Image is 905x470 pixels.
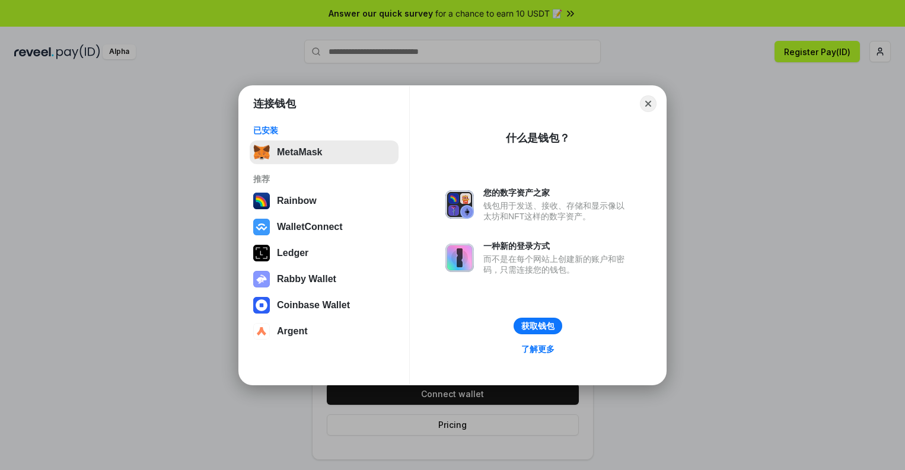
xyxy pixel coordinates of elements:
div: 了解更多 [521,344,555,354]
img: svg+xml,%3Csvg%20xmlns%3D%22http%3A%2F%2Fwww.w3.org%2F2000%2Fsvg%22%20fill%3D%22none%22%20viewBox... [445,244,474,272]
img: svg+xml,%3Csvg%20width%3D%2228%22%20height%3D%2228%22%20viewBox%3D%220%200%2028%2028%22%20fill%3D... [253,297,270,314]
div: WalletConnect [277,222,343,232]
div: Ledger [277,248,308,258]
button: Ledger [250,241,399,265]
div: 钱包用于发送、接收、存储和显示像以太坊和NFT这样的数字资产。 [483,200,630,222]
button: MetaMask [250,140,399,164]
img: svg+xml,%3Csvg%20fill%3D%22none%22%20height%3D%2233%22%20viewBox%3D%220%200%2035%2033%22%20width%... [253,144,270,161]
div: 您的数字资产之家 [483,187,630,198]
div: 推荐 [253,174,395,184]
button: Rabby Wallet [250,267,399,291]
h1: 连接钱包 [253,97,296,111]
img: svg+xml,%3Csvg%20width%3D%2228%22%20height%3D%2228%22%20viewBox%3D%220%200%2028%2028%22%20fill%3D... [253,219,270,235]
button: Coinbase Wallet [250,293,399,317]
img: svg+xml,%3Csvg%20xmlns%3D%22http%3A%2F%2Fwww.w3.org%2F2000%2Fsvg%22%20fill%3D%22none%22%20viewBox... [445,190,474,219]
div: 获取钱包 [521,321,555,331]
img: svg+xml,%3Csvg%20xmlns%3D%22http%3A%2F%2Fwww.w3.org%2F2000%2Fsvg%22%20fill%3D%22none%22%20viewBox... [253,271,270,287]
button: 获取钱包 [514,318,562,334]
button: Rainbow [250,189,399,213]
div: MetaMask [277,147,322,158]
div: 什么是钱包？ [506,131,570,145]
div: 已安装 [253,125,395,136]
button: WalletConnect [250,215,399,239]
button: Argent [250,319,399,343]
img: svg+xml,%3Csvg%20width%3D%22120%22%20height%3D%22120%22%20viewBox%3D%220%200%20120%20120%22%20fil... [253,193,270,209]
div: Rabby Wallet [277,274,336,284]
div: Coinbase Wallet [277,300,350,311]
button: Close [640,95,657,112]
div: Argent [277,326,308,337]
div: 一种新的登录方式 [483,241,630,251]
div: Rainbow [277,196,317,206]
div: 而不是在每个网站上创建新的账户和密码，只需连接您的钱包。 [483,254,630,275]
img: svg+xml,%3Csvg%20xmlns%3D%22http%3A%2F%2Fwww.w3.org%2F2000%2Fsvg%22%20width%3D%2228%22%20height%3... [253,245,270,261]
a: 了解更多 [514,341,562,357]
img: svg+xml,%3Csvg%20width%3D%2228%22%20height%3D%2228%22%20viewBox%3D%220%200%2028%2028%22%20fill%3D... [253,323,270,340]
